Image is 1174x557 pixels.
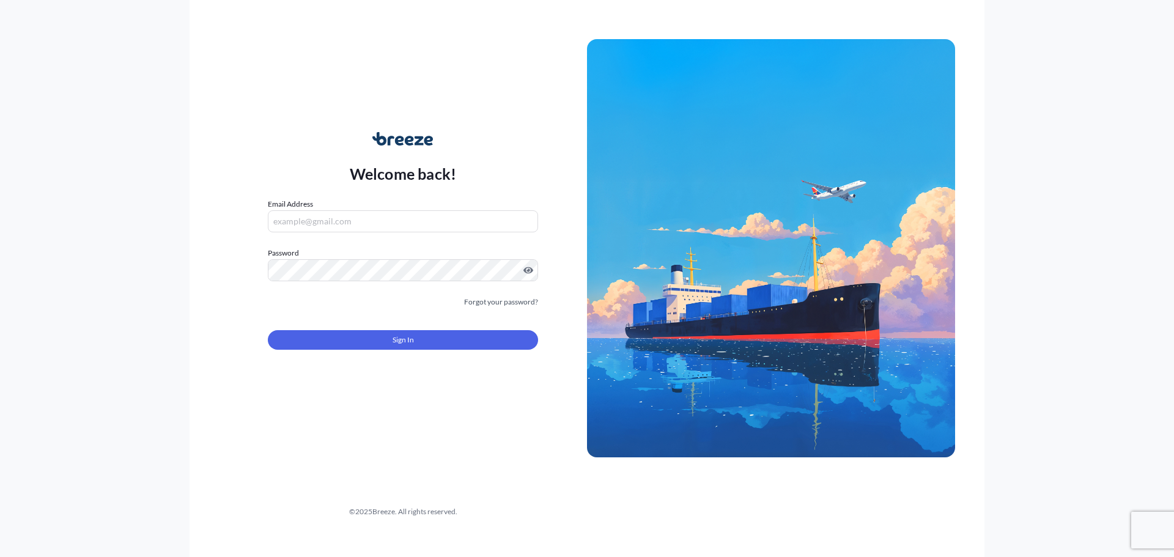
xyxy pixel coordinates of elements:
button: Sign In [268,330,538,350]
label: Email Address [268,198,313,210]
span: Sign In [393,334,414,346]
a: Forgot your password? [464,296,538,308]
input: example@gmail.com [268,210,538,232]
div: © 2025 Breeze. All rights reserved. [219,506,587,518]
button: Show password [523,265,533,275]
img: Ship illustration [587,39,955,457]
label: Password [268,247,538,259]
p: Welcome back! [350,164,457,183]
